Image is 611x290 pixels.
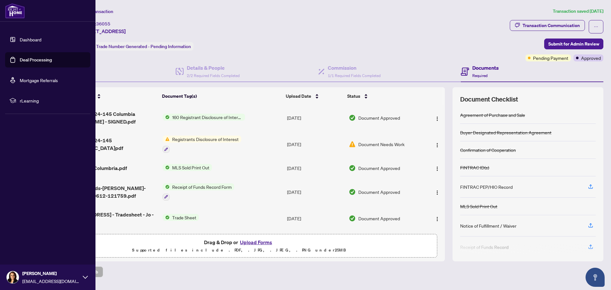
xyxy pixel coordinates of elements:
button: Logo [432,213,442,223]
img: Logo [435,216,440,222]
img: Document Status [349,215,356,222]
span: Submit for Admin Review [548,39,599,49]
span: Receipt of Funds Record Form [170,183,234,190]
span: 1/1 Required Fields Completed [328,73,381,78]
button: Submit for Admin Review [544,39,603,49]
td: [DATE] [284,178,346,206]
th: Upload Date [283,87,345,105]
span: 160 Registrant Disclosure of Interest - Acquisition ofProperty [170,114,245,121]
button: Logo [432,139,442,149]
span: Document Approved [358,114,400,121]
a: Deal Processing [20,57,52,63]
h4: Documents [472,64,499,72]
span: Document Needs Work [358,141,404,148]
img: Logo [435,116,440,121]
span: View Transaction [79,9,113,14]
div: Notice of Fulfillment / Waiver [460,222,516,229]
span: Drag & Drop orUpload FormsSupported files include .PDF, .JPG, .JPEG, .PNG under25MB [41,234,437,258]
th: Status [345,87,421,105]
span: Document Approved [358,165,400,172]
img: Document Status [349,188,356,195]
img: Status Icon [163,114,170,121]
img: Document Status [349,141,356,148]
div: Status: [79,42,193,51]
img: Status Icon [163,136,170,143]
button: Transaction Communication [510,20,585,31]
div: FINTRAC ID(s) [460,164,489,171]
h4: Commission [328,64,381,72]
img: logo [5,3,25,18]
button: Logo [432,187,442,197]
span: Trade Number Generated - Pending Information [96,44,191,49]
div: Agreement of Purchase and Sale [460,111,525,118]
span: Status [347,93,360,100]
article: Transaction saved [DATE] [553,8,603,15]
span: Pending Payment [533,54,568,61]
span: 36055 [96,21,110,27]
button: Logo [432,163,442,173]
img: Status Icon [163,214,170,221]
span: ellipsis [594,25,598,29]
div: Buyer Designated Representation Agreement [460,129,551,136]
span: [EMAIL_ADDRESS][DOMAIN_NAME] [22,278,80,285]
span: Trade Sheet [170,214,199,221]
span: Registrants Disclosure of Interest [170,136,241,143]
td: [DATE] [284,131,346,158]
th: (18) File Name [60,87,159,105]
span: Approved [581,54,601,61]
img: Logo [435,143,440,148]
img: Status Icon [163,183,170,190]
div: Transaction Communication [523,20,580,31]
h4: Details & People [187,64,240,72]
span: Document Approved [358,215,400,222]
td: [DATE] [284,105,346,131]
button: Upload Forms [238,238,274,246]
button: Status IconReceipt of Funds Record Form [163,183,234,201]
div: MLS Sold Print Out [460,203,497,210]
span: [STREET_ADDRESS] [79,27,126,35]
img: Status Icon [163,164,170,171]
img: Logo [435,190,440,195]
img: Document Status [349,114,356,121]
span: rLearning [20,97,86,104]
span: Drag & Drop or [204,238,274,246]
span: [STREET_ADDRESS] - Tradesheet - Jo - Signed.pdf [63,211,157,226]
span: Upload Date [286,93,311,100]
td: [DATE] [284,206,346,231]
a: Dashboard [20,37,41,42]
span: Document Approved [358,188,400,195]
span: Disclosure 2024-145 [GEOGRAPHIC_DATA]pdf [63,137,157,152]
img: Document Status [349,165,356,172]
td: [DATE] [284,158,346,178]
button: Status IconRegistrants Disclosure of Interest [163,136,241,153]
button: Logo [432,113,442,123]
span: [PERSON_NAME] [22,270,80,277]
img: Logo [435,166,440,171]
span: Disclosure 2024-145 Columbia [PERSON_NAME] - SIGNED.pdf [63,110,157,125]
img: Profile Icon [7,271,19,283]
span: Required [472,73,488,78]
th: Document Tag(s) [159,87,284,105]
span: MLS Sold Print Out [170,164,212,171]
span: Document Checklist [460,95,518,104]
a: Mortgage Referrals [20,77,58,83]
span: 2/2 Required Fields Completed [187,73,240,78]
button: Open asap [586,268,605,287]
span: receipt-of-funds-[PERSON_NAME]-ghazal-20250612-121759.pdf [63,184,157,200]
button: Status Icon160 Registrant Disclosure of Interest - Acquisition ofProperty [163,114,245,121]
div: Confirmation of Cooperation [460,146,516,153]
div: FINTRAC PEP/HIO Record [460,183,513,190]
p: Supported files include .PDF, .JPG, .JPEG, .PNG under 25 MB [45,246,433,254]
button: Status IconTrade Sheet [163,214,199,221]
button: Status IconMLS Sold Print Out [163,164,212,171]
